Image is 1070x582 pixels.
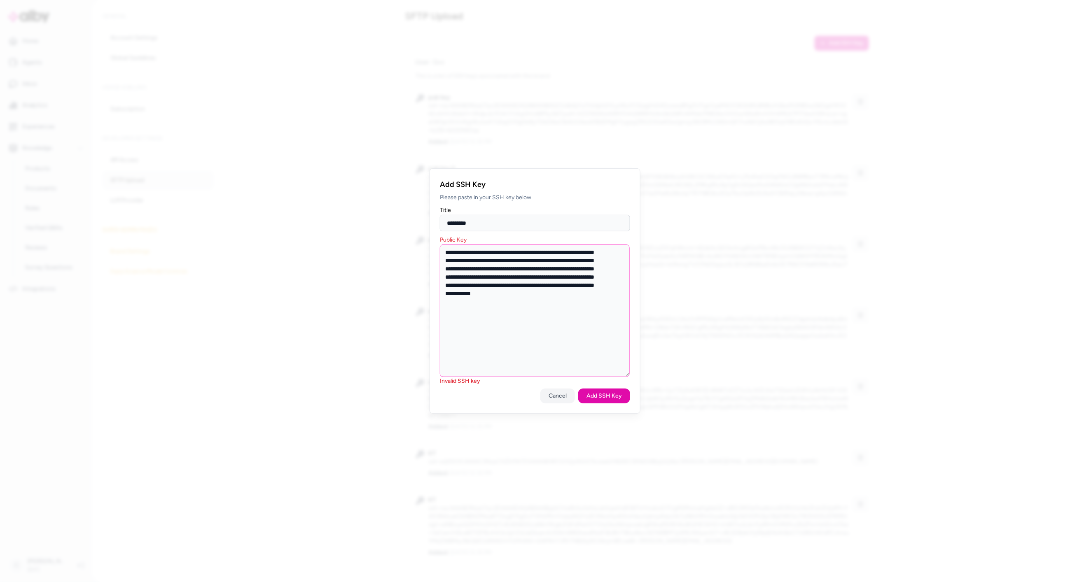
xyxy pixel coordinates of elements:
label: Title [440,207,451,214]
p: Invalid SSH key [440,377,630,385]
button: Add SSH Key [578,389,630,403]
label: Public Key [440,236,467,243]
p: Please paste in your SSH key below [440,193,630,202]
h2: Add SSH Key [440,179,630,190]
button: Cancel [540,389,575,403]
